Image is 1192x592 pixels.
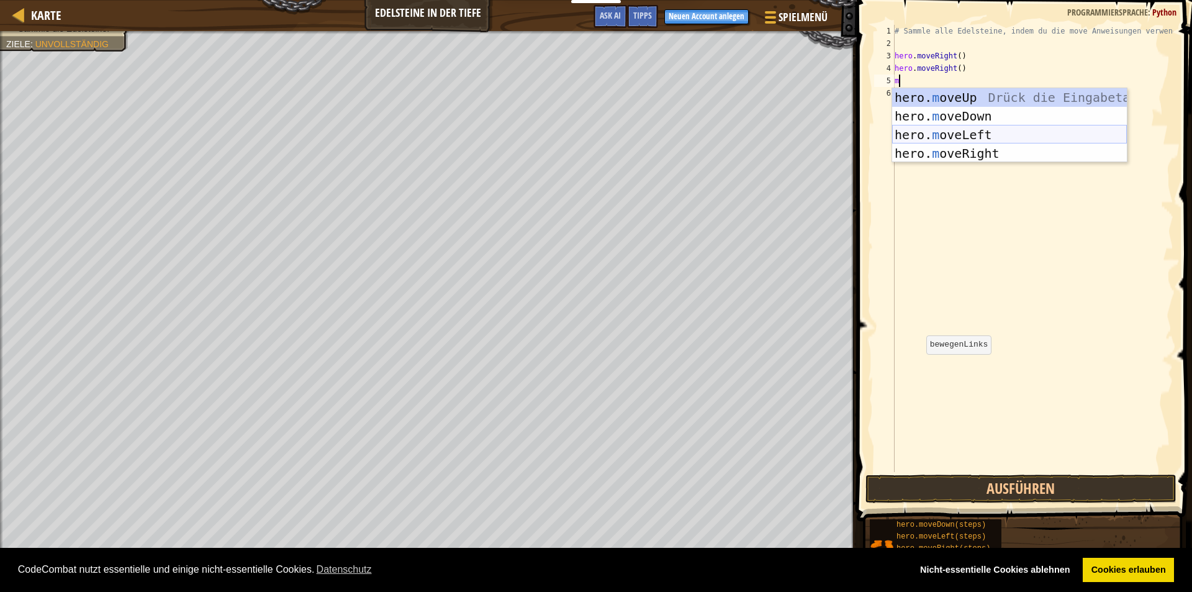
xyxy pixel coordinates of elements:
span: Ask AI [600,9,621,21]
button: Ausführen [865,475,1176,503]
span: Ziele [6,39,30,49]
span: hero.moveDown(steps) [896,521,986,529]
span: Tipps [633,9,652,21]
span: : [30,39,35,49]
span: : [1148,6,1152,18]
a: learn more about cookies [314,560,373,579]
button: Neuen Account anlegen [664,9,749,24]
img: portrait.png [870,532,893,556]
span: Karte [31,7,61,24]
a: deny cookies [911,558,1078,583]
a: allow cookies [1083,558,1174,583]
div: 3 [874,50,895,62]
span: CodeCombat nutzt essentielle und einige nicht-essentielle Cookies. [18,560,902,579]
button: Spielmenü [755,5,835,34]
button: Ask AI [594,5,627,28]
span: Python [1152,6,1176,18]
div: 4 [874,62,895,75]
span: Spielmenü [779,9,828,25]
div: 6 [874,87,895,99]
span: Programmiersprache [1067,6,1148,18]
span: hero.moveRight(steps) [896,544,990,553]
div: 5 [874,75,895,87]
a: Karte [25,7,61,24]
div: 2 [874,37,895,50]
code: bewegenLinks [930,340,988,349]
div: 1 [874,25,895,37]
span: hero.moveLeft(steps) [896,532,986,541]
span: Unvollständig [35,39,109,49]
